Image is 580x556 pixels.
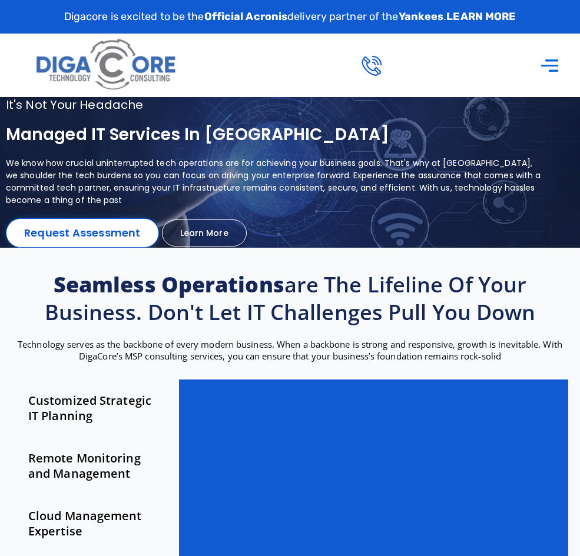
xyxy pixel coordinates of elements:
[32,34,181,96] img: Digacore logo 1
[399,10,444,23] strong: Yankees
[204,10,288,23] strong: Official Acronis
[534,49,565,81] div: Menu Toggle
[162,219,247,247] a: Learn More
[12,437,179,495] div: Remote Monitoring and Management
[64,9,516,25] p: Digacore is excited to be the delivery partner of the .
[6,218,159,248] a: Request Assessment
[180,229,228,237] span: Learn More
[12,379,179,437] div: Customized Strategic IT Planning
[6,97,545,112] p: It's not your headache
[54,270,284,299] strong: Seamless operations
[6,271,574,327] h2: are the lifeline of your business. Don't let IT challenges pull you down
[446,10,516,23] a: LEARN MORE
[6,338,574,362] p: Technology serves as the backbone of every modern business. When a backbone is strong and respons...
[12,495,179,552] div: Cloud Management Expertise
[6,157,545,207] p: We know how crucial uninterrupted tech operations are for achieving your business goals. That's w...
[6,124,545,145] h1: Managed IT services in [GEOGRAPHIC_DATA]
